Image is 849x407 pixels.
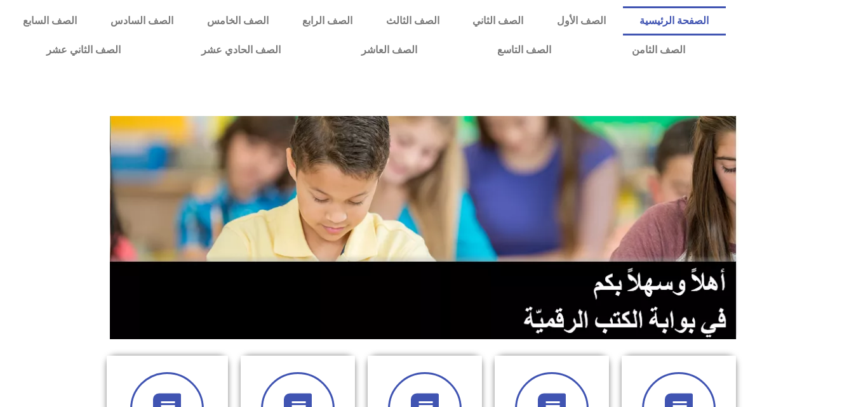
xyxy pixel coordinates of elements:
[321,36,457,65] a: الصف العاشر
[540,6,623,36] a: الصف الأول
[457,36,592,65] a: الصف التاسع
[285,6,369,36] a: الصف الرابع
[191,6,286,36] a: الصف الخامس
[94,6,191,36] a: الصف السادس
[6,6,94,36] a: الصف السابع
[623,6,726,36] a: الصفحة الرئيسية
[161,36,321,65] a: الصف الحادي عشر
[369,6,456,36] a: الصف الثالث
[456,6,540,36] a: الصف الثاني
[592,36,726,65] a: الصف الثامن
[6,36,161,65] a: الصف الثاني عشر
